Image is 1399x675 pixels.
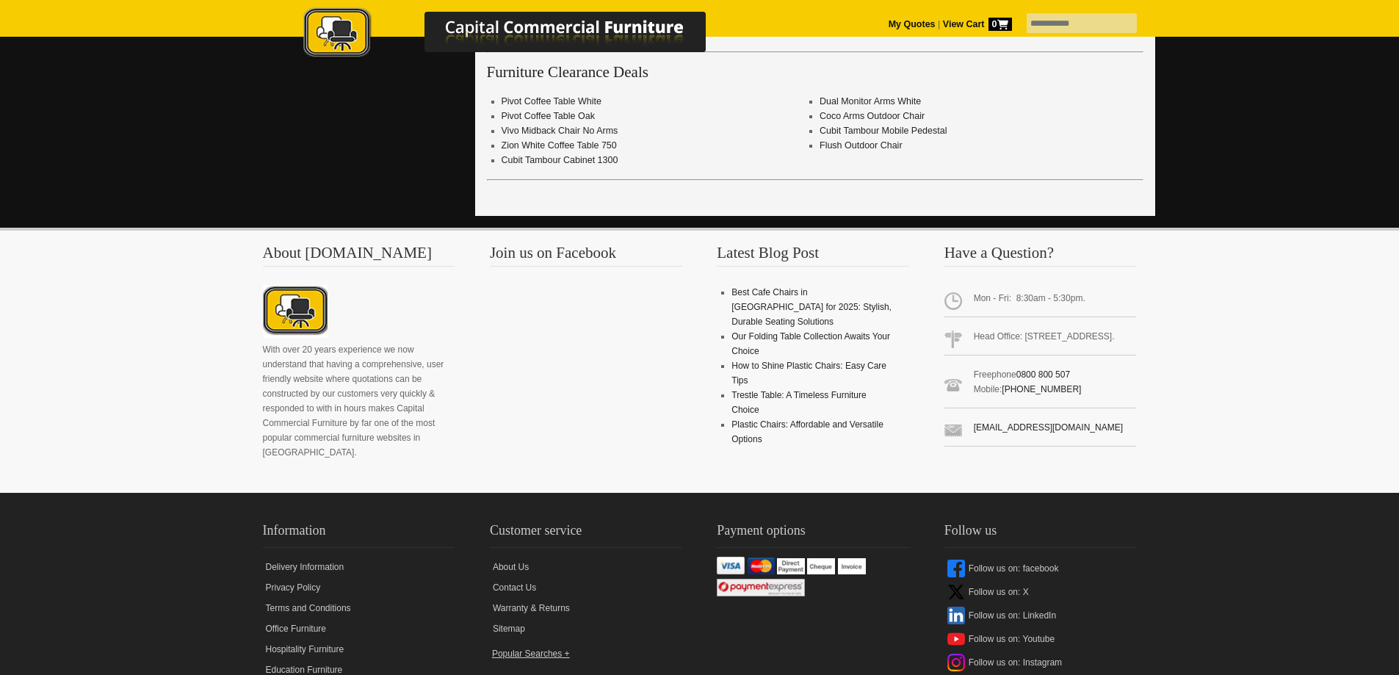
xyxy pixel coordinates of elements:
h2: Follow us [944,519,1137,548]
a: View Cart0 [940,19,1011,29]
h3: Have a Question? [944,245,1137,267]
img: Invoice [838,558,866,574]
img: Direct Payment [777,558,805,574]
h2: Payment options [717,519,909,548]
a: Coco Arms Outdoor Chair [820,111,925,121]
h2: Information [263,519,455,548]
a: Best Cafe Chairs in [GEOGRAPHIC_DATA] for 2025: Stylish, Durable Seating Solutions [731,287,892,327]
a: My Quotes [889,19,936,29]
a: Pivot Coffee Table Oak [502,111,595,121]
a: Sitemap [490,618,682,639]
a: Follow us on: Instagram [944,651,1137,674]
img: About CCFNZ Logo [263,285,328,338]
img: x-icon [947,583,965,601]
strong: View Cart [943,19,1012,29]
a: Follow us on: Youtube [944,627,1137,651]
span: Mon - Fri: 8:30am - 5:30pm. [944,285,1137,317]
a: Flush Outdoor Chair [820,140,903,151]
h2: Customer service [490,519,682,548]
h3: Join us on Facebook [490,245,682,267]
span: Head Office: [STREET_ADDRESS]. [944,323,1137,355]
a: About Us [490,557,682,577]
iframe: fb:page Facebook Social Plugin [490,285,681,447]
img: Cheque [807,558,835,574]
img: instagram-icon [947,654,965,671]
a: Zion White Coffee Table 750 [502,140,617,151]
a: Vivo Midback Chair No Arms [502,126,618,136]
a: [EMAIL_ADDRESS][DOMAIN_NAME] [974,422,1123,433]
a: Trestle Table: A Timeless Furniture Choice [731,390,866,415]
img: Mastercard [748,557,775,574]
a: Furniture Clearance Deals [487,63,648,81]
a: Privacy Policy [263,577,455,598]
a: Terms and Conditions [263,598,455,618]
a: Follow us on: LinkedIn [944,604,1137,627]
a: Capital Commercial Furniture Logo [263,7,777,65]
a: Cubit Tambour Cabinet 1300 [502,155,618,165]
p: With over 20 years experience we now understand that having a comprehensive, user friendly websit... [263,342,455,460]
a: How to Shine Plastic Chairs: Easy Care Tips [731,361,886,386]
a: Plastic Chairs: Affordable and Versatile Options [731,419,883,444]
a: Office Furniture [263,618,455,639]
img: youtube-icon [947,630,965,648]
a: [PHONE_NUMBER] [1002,384,1081,394]
a: Cubit Tambour Mobile Pedestal [820,126,947,136]
img: Capital Commercial Furniture Logo [263,7,777,61]
h3: Latest Blog Post [717,245,909,267]
a: 0800 800 507 [1016,369,1070,380]
img: Windcave / Payment Express [717,579,805,596]
img: facebook-icon [947,560,965,577]
a: Delivery Information [263,557,455,577]
a: Our Folding Table Collection Awaits Your Choice [731,331,890,356]
a: Warranty & Returns [490,598,682,618]
span: 0 [988,18,1012,31]
h3: About [DOMAIN_NAME] [263,245,455,267]
img: VISA [717,557,745,574]
img: linkedin-icon [947,607,965,624]
a: Hospitality Furniture [263,639,455,660]
a: Follow us on: X [944,580,1137,604]
a: Follow us on: facebook [944,557,1137,580]
a: Contact Us [490,577,682,598]
a: Pivot Coffee Table White [502,96,601,107]
a: Dual Monitor Arms White [820,96,921,107]
span: Freephone Mobile: [944,361,1137,408]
